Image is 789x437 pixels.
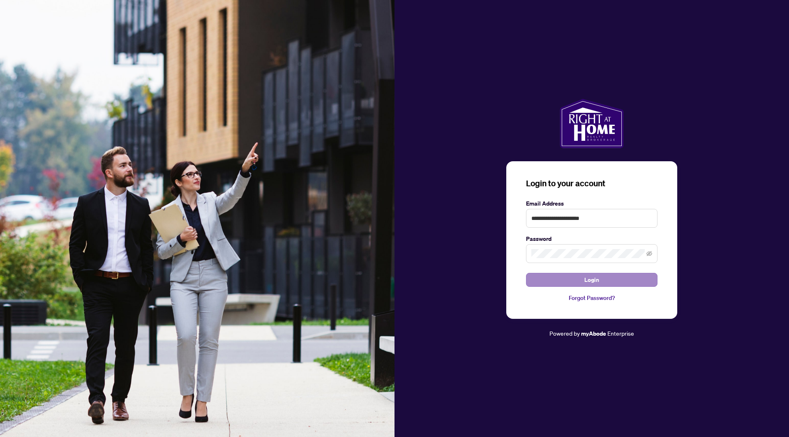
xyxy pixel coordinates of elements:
h3: Login to your account [526,178,657,189]
span: Login [584,273,599,286]
a: myAbode [581,329,606,338]
label: Email Address [526,199,657,208]
img: ma-logo [560,99,623,148]
span: eye-invisible [646,251,652,256]
span: Enterprise [607,329,634,337]
button: Login [526,273,657,287]
span: Powered by [549,329,580,337]
label: Password [526,234,657,243]
a: Forgot Password? [526,293,657,302]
